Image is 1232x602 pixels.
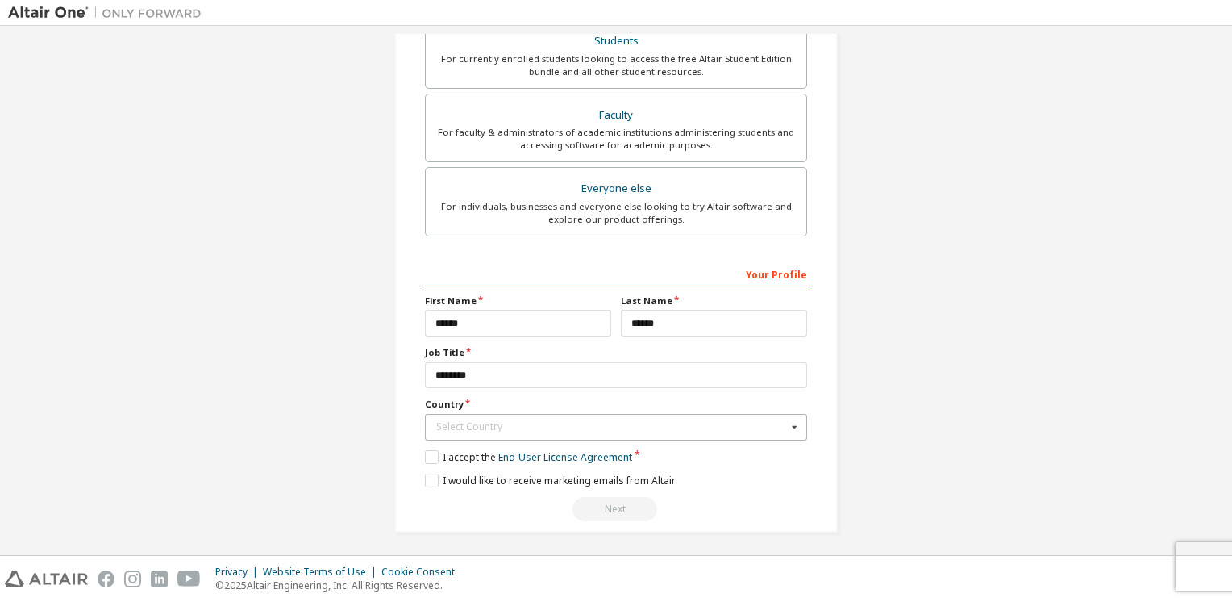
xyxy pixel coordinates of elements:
[425,261,807,286] div: Your Profile
[177,571,201,587] img: youtube.svg
[124,571,141,587] img: instagram.svg
[435,178,797,200] div: Everyone else
[435,126,797,152] div: For faculty & administrators of academic institutions administering students and accessing softwa...
[425,474,676,487] label: I would like to receive marketing emails from Altair
[425,295,611,307] label: First Name
[425,398,807,411] label: Country
[5,571,88,587] img: altair_logo.svg
[436,422,787,432] div: Select Country
[621,295,807,307] label: Last Name
[435,200,797,226] div: For individuals, businesses and everyone else looking to try Altair software and explore our prod...
[498,450,632,464] a: End-User License Agreement
[435,104,797,127] div: Faculty
[435,52,797,78] div: For currently enrolled students looking to access the free Altair Student Edition bundle and all ...
[151,571,168,587] img: linkedin.svg
[425,450,632,464] label: I accept the
[425,497,807,521] div: Read and acccept EULA to continue
[435,30,797,52] div: Students
[98,571,114,587] img: facebook.svg
[215,579,464,592] p: © 2025 Altair Engineering, Inc. All Rights Reserved.
[8,5,210,21] img: Altair One
[215,566,263,579] div: Privacy
[263,566,381,579] div: Website Terms of Use
[425,346,807,359] label: Job Title
[381,566,464,579] div: Cookie Consent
